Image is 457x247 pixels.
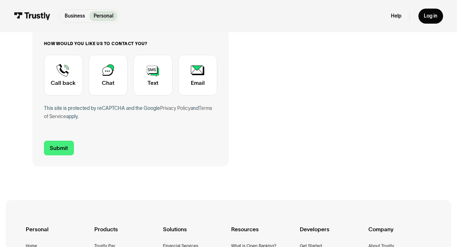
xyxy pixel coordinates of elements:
[44,41,218,47] label: How would you like us to contact you?
[94,225,157,242] div: Products
[94,13,113,20] p: Personal
[160,106,190,111] a: Privacy Policy
[163,225,226,242] div: Solutions
[424,13,437,19] div: Log in
[391,13,401,19] a: Help
[14,12,50,20] img: Trustly Logo
[60,11,89,21] a: Business
[89,11,117,21] a: Personal
[418,9,443,23] a: Log in
[368,225,431,242] div: Company
[231,225,294,242] div: Resources
[65,13,85,20] p: Business
[26,225,89,242] div: Personal
[44,141,74,155] input: Submit
[44,104,218,121] div: This site is protected by reCAPTCHA and the Google and apply.
[300,225,363,242] div: Developers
